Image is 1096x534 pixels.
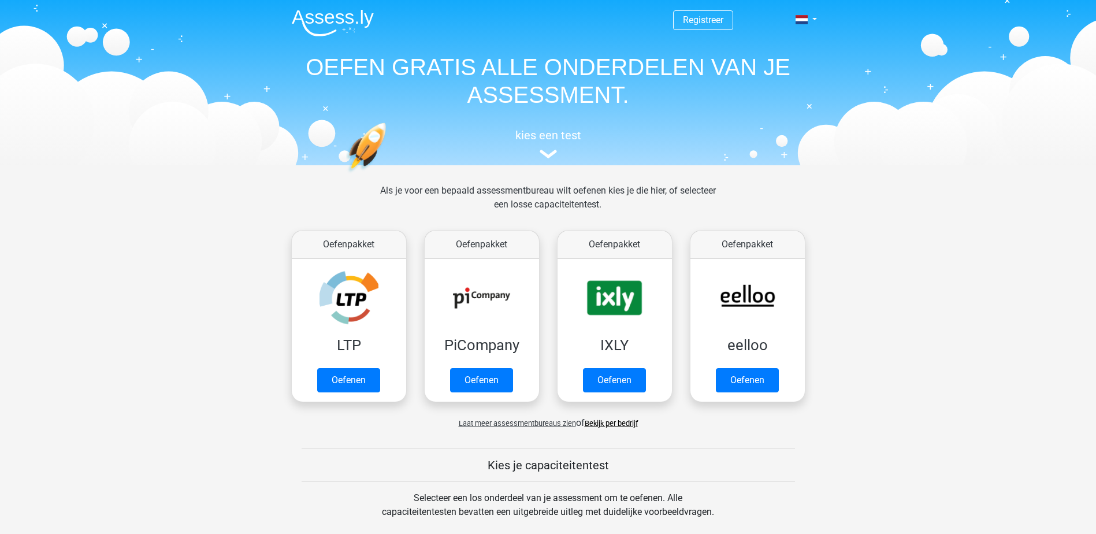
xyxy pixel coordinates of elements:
[450,368,513,392] a: Oefenen
[371,491,725,533] div: Selecteer een los onderdeel van je assessment om te oefenen. Alle capaciteitentesten bevatten een...
[283,128,814,142] h5: kies een test
[302,458,795,472] h5: Kies je capaciteitentest
[540,150,557,158] img: assessment
[283,407,814,430] div: of
[283,128,814,159] a: kies een test
[585,419,638,428] a: Bekijk per bedrijf
[283,53,814,109] h1: OEFEN GRATIS ALLE ONDERDELEN VAN JE ASSESSMENT.
[683,14,723,25] a: Registreer
[459,419,576,428] span: Laat meer assessmentbureaus zien
[583,368,646,392] a: Oefenen
[346,123,431,227] img: oefenen
[317,368,380,392] a: Oefenen
[371,184,725,225] div: Als je voor een bepaald assessmentbureau wilt oefenen kies je die hier, of selecteer een losse ca...
[292,9,374,36] img: Assessly
[716,368,779,392] a: Oefenen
